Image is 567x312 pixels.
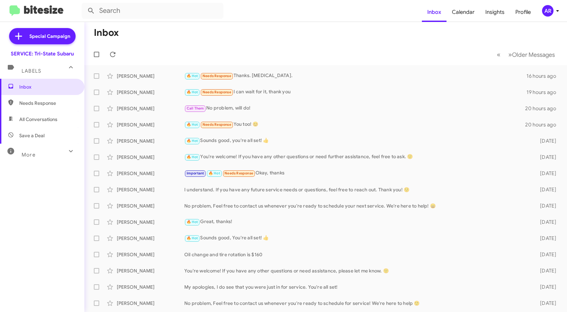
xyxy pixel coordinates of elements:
div: [DATE] [531,251,562,258]
div: 19 hours ago [526,89,562,96]
div: AR [542,5,553,17]
div: [PERSON_NAME] [117,154,184,161]
span: 🔥 Hot [187,220,198,224]
span: Older Messages [512,51,555,58]
nav: Page navigation example [493,48,559,62]
div: Sounds good, you're all set! 👍 [184,137,531,145]
span: 🔥 Hot [187,155,198,159]
div: You're welcome! If you have any other questions or need further assistance, feel free to ask. 🙂 [184,153,531,161]
div: [DATE] [531,186,562,193]
span: Save a Deal [19,132,45,139]
a: Profile [510,2,536,22]
div: [DATE] [531,300,562,307]
div: SERVICE: Tri-State Subaru [11,50,74,57]
a: Insights [480,2,510,22]
div: You too! 😊 [184,121,525,128]
span: Needs Response [202,90,231,94]
span: 🔥 Hot [187,74,198,78]
span: 🔥 Hot [187,122,198,127]
span: « [497,50,501,59]
div: No problem, will do! [184,104,525,112]
span: Special Campaign [29,33,70,40]
div: Thanks. [MEDICAL_DATA]. [184,72,526,80]
div: [PERSON_NAME] [117,138,184,144]
div: [DATE] [531,154,562,161]
div: You're welcome! If you have any other questions or need assistance, please let me know. 🙂 [184,267,531,274]
button: AR [536,5,560,17]
span: 🔥 Hot [187,139,198,143]
span: All Conversations [19,116,57,123]
div: Great, thanks! [184,218,531,226]
button: Next [504,48,559,62]
div: [DATE] [531,170,562,177]
div: No problem, Feel free to contact us whenever you're ready to schedule for service! We're here to ... [184,300,531,307]
div: [DATE] [531,284,562,290]
span: Important [187,171,204,175]
div: [PERSON_NAME] [117,105,184,112]
div: Oil change and tire rotation is $160 [184,251,531,258]
span: 🔥 Hot [209,171,220,175]
div: My apologies, I do see that you were just in for service. You're all set! [184,284,531,290]
span: Needs Response [19,100,77,106]
input: Search [82,3,223,19]
div: [PERSON_NAME] [117,251,184,258]
a: Calendar [447,2,480,22]
div: No problem, Feel free to contact us whenever you're ready to schedule your next service. We're he... [184,202,531,209]
div: 16 hours ago [526,73,562,79]
span: More [22,152,35,158]
div: [PERSON_NAME] [117,300,184,307]
div: [PERSON_NAME] [117,284,184,290]
div: [PERSON_NAME] [117,267,184,274]
div: I understand. If you have any future service needs or questions, feel free to reach out. Thank yo... [184,186,531,193]
span: Call Them [187,106,204,111]
div: Sounds good, You're all set! 👍 [184,234,531,242]
span: 🔥 Hot [187,90,198,94]
div: [DATE] [531,202,562,209]
div: [DATE] [531,138,562,144]
span: Inbox [19,83,77,90]
div: [PERSON_NAME] [117,89,184,96]
div: [PERSON_NAME] [117,73,184,79]
div: [PERSON_NAME] [117,219,184,225]
span: Needs Response [202,74,231,78]
div: 20 hours ago [525,121,562,128]
div: [PERSON_NAME] [117,121,184,128]
div: [PERSON_NAME] [117,170,184,177]
span: Labels [22,68,41,74]
div: [PERSON_NAME] [117,186,184,193]
a: Special Campaign [9,28,76,44]
span: » [508,50,512,59]
button: Previous [493,48,505,62]
div: [DATE] [531,235,562,242]
div: [DATE] [531,219,562,225]
div: [PERSON_NAME] [117,235,184,242]
div: 20 hours ago [525,105,562,112]
div: [PERSON_NAME] [117,202,184,209]
a: Inbox [422,2,447,22]
span: Needs Response [202,122,231,127]
h1: Inbox [94,27,119,38]
span: 🔥 Hot [187,236,198,240]
div: [DATE] [531,267,562,274]
div: Okay, thanks [184,169,531,177]
div: I can wait for it, thank you [184,88,526,96]
span: Needs Response [224,171,253,175]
